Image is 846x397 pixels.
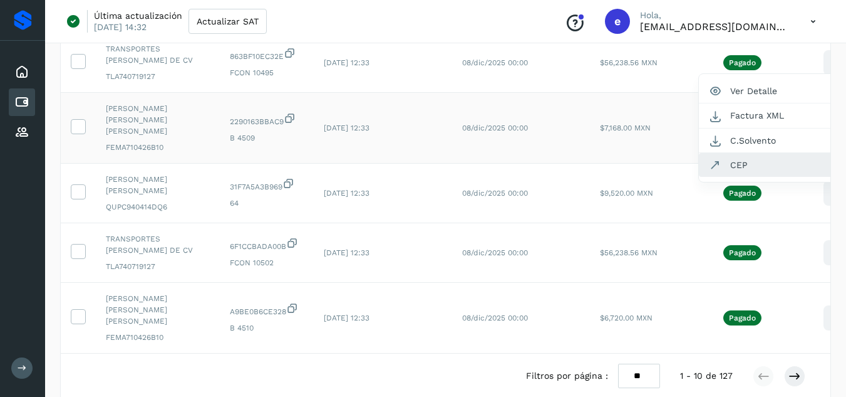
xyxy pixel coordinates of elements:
[9,119,35,146] div: Proveedores
[9,88,35,116] div: Cuentas por pagar
[9,58,35,86] div: Inicio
